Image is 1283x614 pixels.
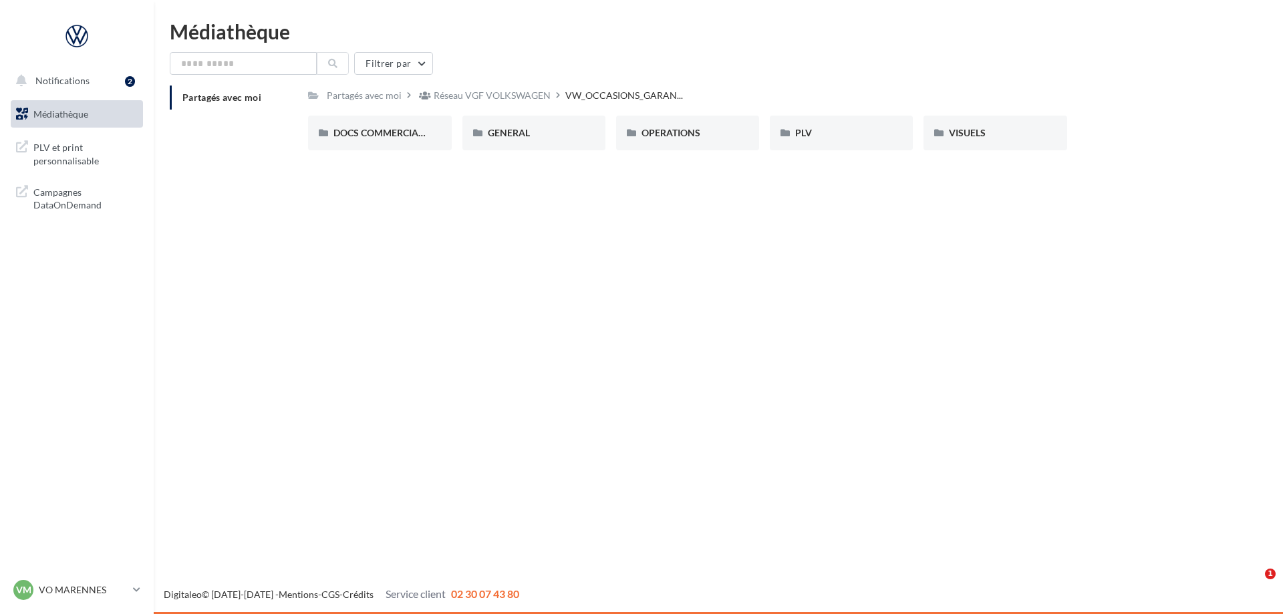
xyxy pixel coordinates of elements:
[343,589,374,600] a: Crédits
[949,127,986,138] span: VISUELS
[451,587,519,600] span: 02 30 07 43 80
[182,92,261,103] span: Partagés avec moi
[1238,569,1270,601] iframe: Intercom live chat
[35,75,90,86] span: Notifications
[39,583,128,597] p: VO MARENNES
[11,577,143,603] a: VM VO MARENNES
[16,583,31,597] span: VM
[33,183,138,212] span: Campagnes DataOnDemand
[164,589,202,600] a: Digitaleo
[434,89,551,102] div: Réseau VGF VOLKSWAGEN
[354,52,433,75] button: Filtrer par
[1265,569,1276,579] span: 1
[386,587,446,600] span: Service client
[8,133,146,172] a: PLV et print personnalisable
[641,127,700,138] span: OPERATIONS
[8,67,140,95] button: Notifications 2
[170,21,1267,41] div: Médiathèque
[8,100,146,128] a: Médiathèque
[321,589,339,600] a: CGS
[795,127,812,138] span: PLV
[333,127,432,138] span: DOCS COMMERCIAUX
[565,89,683,102] span: VW_OCCASIONS_GARAN...
[125,76,135,87] div: 2
[488,127,530,138] span: GENERAL
[33,138,138,167] span: PLV et print personnalisable
[8,178,146,217] a: Campagnes DataOnDemand
[327,89,402,102] div: Partagés avec moi
[279,589,318,600] a: Mentions
[164,589,519,600] span: © [DATE]-[DATE] - - -
[33,108,88,120] span: Médiathèque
